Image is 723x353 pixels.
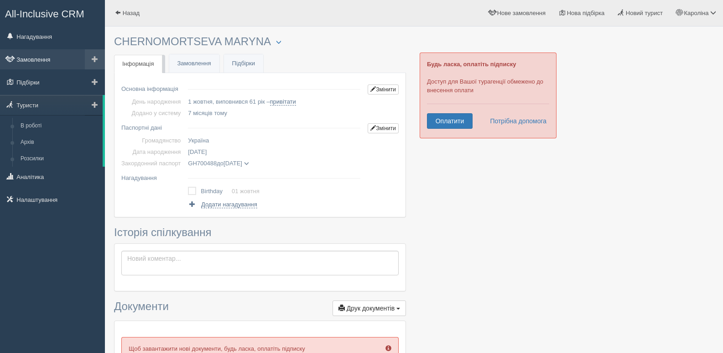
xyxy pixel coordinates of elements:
td: Україна [184,135,364,146]
td: Закордонний паспорт [121,158,184,169]
a: Змінити [368,123,399,133]
span: Нова підбірка [567,10,605,16]
a: Додати нагадування [188,200,257,209]
span: Додати нагадування [201,201,257,208]
span: Друк документів [347,305,395,312]
span: GH700488 [188,160,217,167]
span: Інформація [122,60,154,67]
a: Замовлення [169,54,219,73]
span: Новий турист [626,10,663,16]
span: до [188,160,249,167]
a: All-Inclusive CRM [0,0,104,26]
td: День народження [121,96,184,107]
span: Кароліна [684,10,709,16]
h3: CHERNOMORTSEVA MARYNA [114,36,406,48]
h3: Документи [114,300,406,316]
div: Доступ для Вашої турагенції обмежено до внесення оплати [420,53,557,138]
td: Нагадування [121,169,184,184]
td: Паспортні дані [121,119,184,135]
span: [DATE] [224,160,242,167]
td: Додано у систему [121,107,184,119]
td: Birthday [201,185,232,198]
span: [DATE] [188,148,207,155]
a: 01 жовтня [232,188,260,195]
span: 7 місяців тому [188,110,227,116]
a: Архів [16,134,103,151]
b: Будь ласка, оплатіть підписку [427,61,516,68]
a: привітати [270,98,296,105]
a: Розсилки [16,151,103,167]
h3: Історія спілкування [114,227,406,238]
a: Оплатити [427,113,473,129]
a: В роботі [16,118,103,134]
a: Потрібна допомога [484,113,547,129]
a: Змінити [368,84,399,95]
span: All-Inclusive CRM [5,8,84,20]
td: Дата народження [121,146,184,158]
span: Нове замовлення [497,10,546,16]
td: Основна інформація [121,80,184,96]
button: Друк документів [333,300,406,316]
a: Підбірки [224,54,263,73]
td: Громадянство [121,135,184,146]
td: 1 жовтня, виповнився 61 рік – [184,96,364,107]
a: Інформація [114,55,162,74]
span: Назад [123,10,140,16]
